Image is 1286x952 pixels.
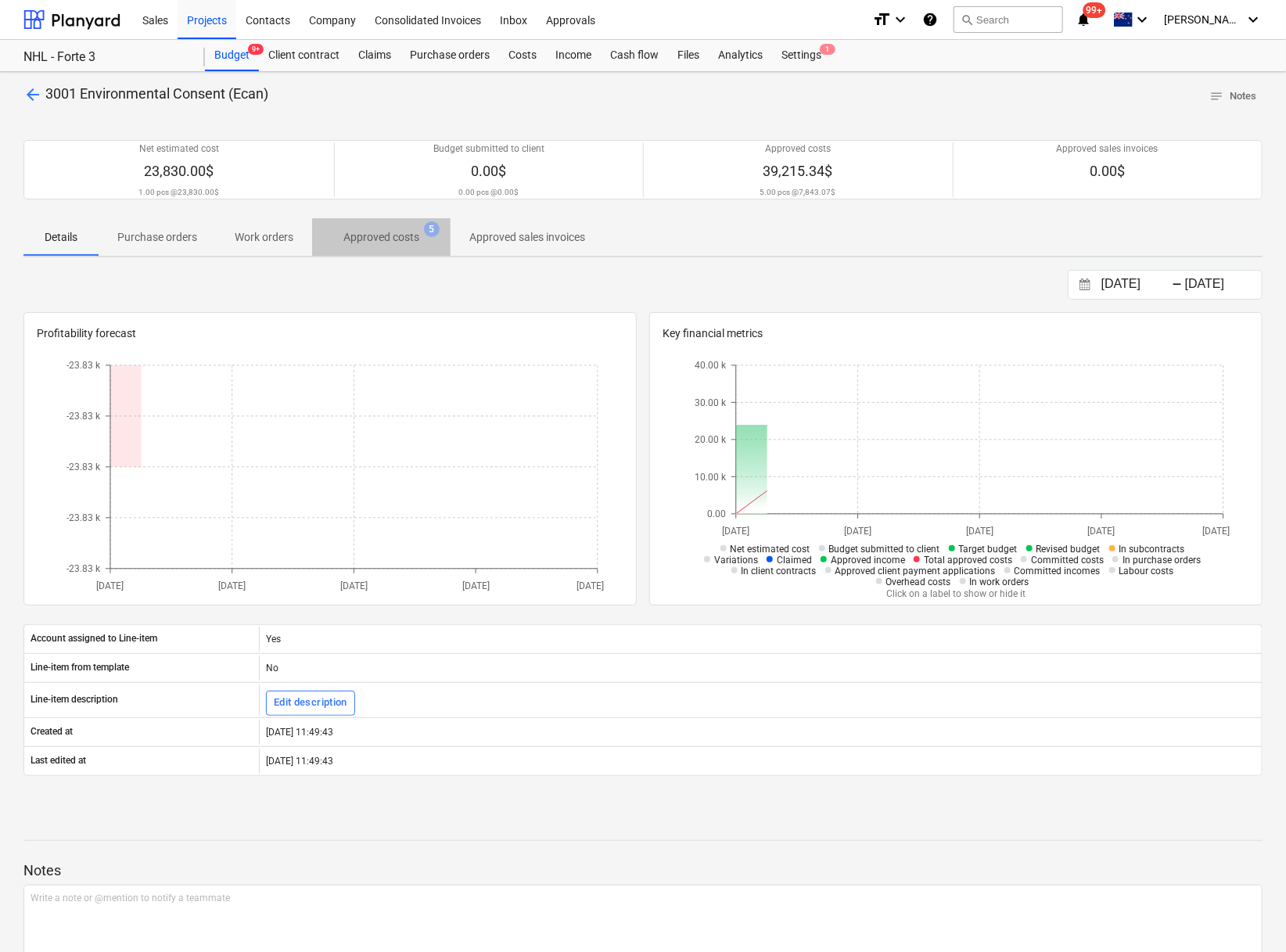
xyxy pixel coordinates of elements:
a: Files [668,40,709,71]
button: Notes [1203,84,1263,109]
span: Committed incomes [1015,566,1101,577]
a: Income [546,40,601,71]
tspan: 20.00 k [695,434,727,445]
tspan: -23.83 k [66,360,101,371]
tspan: 10.00 k [695,472,727,483]
p: Approved costs [765,142,831,156]
p: Notes [23,861,1263,880]
a: Purchase orders [401,40,499,71]
span: In client contracts [742,566,817,577]
p: Budget submitted to client [433,142,544,156]
p: Purchase orders [117,229,197,246]
p: Key financial metrics [663,325,1249,342]
div: - [1172,280,1182,289]
span: Budget submitted to client [829,544,940,555]
span: Notes [1209,88,1256,106]
p: Click on a label to show or hide it [689,587,1223,601]
button: Edit description [266,691,355,716]
span: Total approved costs [924,555,1012,566]
tspan: [DATE] [462,580,489,591]
span: In subcontracts [1119,544,1185,555]
p: 1.00 pcs @ 23,830.00$ [138,187,219,197]
a: Cash flow [601,40,668,71]
a: Client contract [259,40,349,71]
span: 0.00$ [1090,163,1125,179]
button: Search [954,6,1063,33]
tspan: [DATE] [844,526,871,537]
span: Target budget [959,544,1018,555]
button: Interact with the calendar and add the check-in date for your trip. [1072,276,1098,294]
span: 5 [424,221,440,237]
span: 3001 Environmental Consent (Ecan) [45,85,268,102]
i: Knowledge base [922,10,938,29]
p: Account assigned to Line-item [31,632,157,645]
span: 0.00$ [471,163,506,179]
span: Claimed [777,555,812,566]
p: Created at [31,725,73,738]
span: Committed costs [1031,555,1104,566]
p: Line-item description [31,693,118,706]
tspan: [DATE] [966,526,993,537]
tspan: [DATE] [340,580,368,591]
p: 0.00 pcs @ 0.00$ [458,187,519,197]
input: End Date [1182,274,1262,296]
span: 23,830.00$ [144,163,214,179]
a: Analytics [709,40,772,71]
div: No [259,656,1262,681]
i: keyboard_arrow_down [1244,10,1263,29]
div: NHL - Forte 3 [23,49,186,66]
p: Approved costs [343,229,419,246]
span: 1 [820,44,835,55]
tspan: -23.83 k [66,411,101,422]
input: Start Date [1098,274,1178,296]
div: [DATE] 11:49:43 [259,749,1262,774]
p: Details [42,229,80,246]
i: keyboard_arrow_down [891,10,910,29]
i: notifications [1076,10,1091,29]
span: Overhead costs [886,577,951,587]
tspan: -23.83 k [66,512,101,523]
p: Last edited at [31,754,86,767]
tspan: 40.00 k [695,360,727,371]
tspan: -23.83 k [66,462,101,472]
p: Approved sales invoices [1057,142,1158,156]
tspan: [DATE] [577,580,604,591]
iframe: Chat Widget [1208,877,1286,952]
p: Net estimated cost [139,142,219,156]
span: Approved client payment applications [835,566,996,577]
span: [PERSON_NAME] [1164,13,1242,26]
div: [DATE] 11:49:43 [259,720,1262,745]
p: Approved sales invoices [469,229,585,246]
a: Claims [349,40,401,71]
p: Work orders [235,229,293,246]
span: 9+ [248,44,264,55]
span: 99+ [1083,2,1106,18]
div: Settings [772,40,831,71]
span: In purchase orders [1123,555,1201,566]
span: arrow_back [23,85,42,104]
span: Net estimated cost [731,544,810,555]
span: 39,215.34$ [763,163,833,179]
div: Budget [205,40,259,71]
tspan: [DATE] [96,580,124,591]
span: notes [1209,89,1223,103]
p: Profitability forecast [37,325,623,342]
i: format_size [872,10,891,29]
span: search [961,13,973,26]
tspan: [DATE] [218,580,246,591]
div: Yes [259,627,1262,652]
a: Costs [499,40,546,71]
i: keyboard_arrow_down [1133,10,1151,29]
tspan: 0.00 [707,508,726,519]
p: Line-item from template [31,661,129,674]
div: Edit description [274,694,347,712]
